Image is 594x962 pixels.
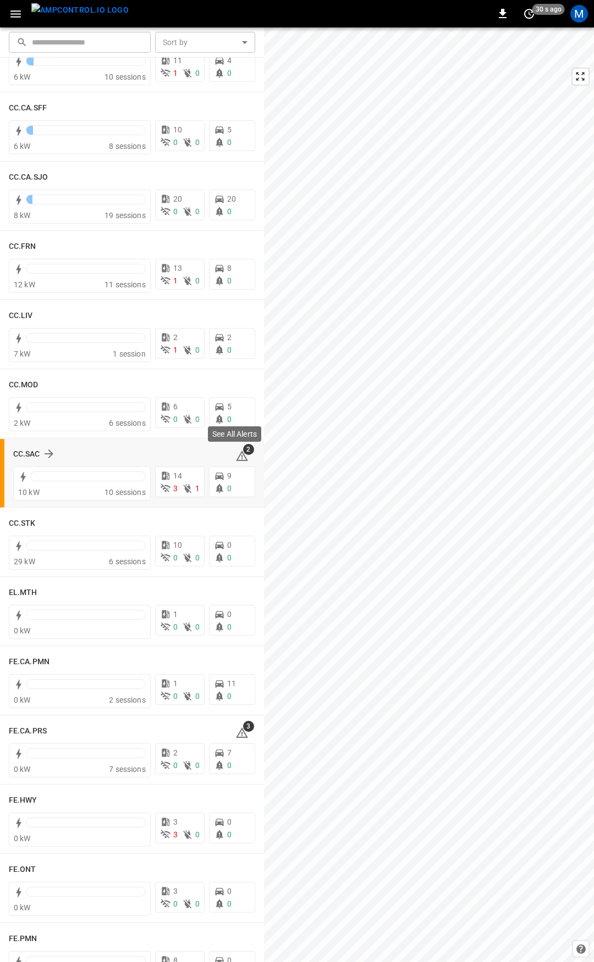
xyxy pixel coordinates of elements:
[173,679,178,688] span: 1
[109,142,146,151] span: 8 sessions
[13,448,40,460] h6: CC.SAC
[212,429,257,440] p: See All Alerts
[173,748,178,757] span: 2
[227,264,232,273] span: 8
[227,194,236,203] span: 20
[227,679,236,688] span: 11
[532,4,565,15] span: 30 s ago
[173,899,178,908] span: 0
[9,518,36,530] h6: CC.STK
[520,5,538,23] button: set refresh interval
[227,553,232,562] span: 0
[227,56,232,65] span: 4
[113,349,145,358] span: 1 session
[227,333,232,342] span: 2
[9,794,37,807] h6: FE.HWY
[18,488,40,497] span: 10 kW
[227,471,232,480] span: 9
[227,622,232,631] span: 0
[173,830,178,839] span: 3
[109,696,146,704] span: 2 sessions
[195,484,200,493] span: 1
[9,656,50,668] h6: FE.CA.PMN
[31,3,129,17] img: ampcontrol.io logo
[109,557,146,566] span: 6 sessions
[227,818,232,826] span: 0
[227,125,232,134] span: 5
[173,692,178,700] span: 0
[195,761,200,770] span: 0
[173,610,178,619] span: 1
[173,207,178,216] span: 0
[227,484,232,493] span: 0
[14,696,31,704] span: 0 kW
[227,402,232,411] span: 5
[227,415,232,424] span: 0
[173,138,178,147] span: 0
[195,899,200,908] span: 0
[9,725,47,737] h6: FE.CA.PRS
[14,211,31,220] span: 8 kW
[173,553,178,562] span: 0
[9,310,33,322] h6: CC.LIV
[173,276,178,285] span: 1
[227,541,232,549] span: 0
[173,125,182,134] span: 10
[9,241,36,253] h6: CC.FRN
[173,541,182,549] span: 10
[227,69,232,77] span: 0
[173,194,182,203] span: 20
[109,419,146,427] span: 6 sessions
[227,692,232,700] span: 0
[9,587,37,599] h6: EL.MTH
[195,622,200,631] span: 0
[264,27,594,962] canvas: Map
[227,276,232,285] span: 0
[195,138,200,147] span: 0
[195,346,200,354] span: 0
[173,56,182,65] span: 11
[227,887,232,896] span: 0
[9,102,47,114] h6: CC.CA.SFF
[9,864,36,876] h6: FE.ONT
[173,402,178,411] span: 6
[14,834,31,843] span: 0 kW
[173,69,178,77] span: 1
[14,903,31,912] span: 0 kW
[173,818,178,826] span: 3
[243,444,254,455] span: 2
[173,333,178,342] span: 2
[173,346,178,354] span: 1
[14,280,35,289] span: 12 kW
[195,69,200,77] span: 0
[195,415,200,424] span: 0
[195,207,200,216] span: 0
[227,346,232,354] span: 0
[227,610,232,619] span: 0
[227,761,232,770] span: 0
[105,211,146,220] span: 19 sessions
[173,761,178,770] span: 0
[195,830,200,839] span: 0
[227,138,232,147] span: 0
[105,73,146,81] span: 10 sessions
[14,626,31,635] span: 0 kW
[14,419,31,427] span: 2 kW
[243,721,254,732] span: 3
[9,171,48,183] h6: CC.CA.SJO
[227,207,232,216] span: 0
[173,264,182,273] span: 13
[14,73,31,81] span: 6 kW
[173,471,182,480] span: 14
[173,484,178,493] span: 3
[9,379,38,391] h6: CC.MOD
[195,553,200,562] span: 0
[105,280,146,289] span: 11 sessions
[14,142,31,151] span: 6 kW
[14,557,35,566] span: 29 kW
[173,415,178,424] span: 0
[227,899,232,908] span: 0
[195,692,200,700] span: 0
[570,5,588,23] div: profile-icon
[9,933,37,945] h6: FE.PMN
